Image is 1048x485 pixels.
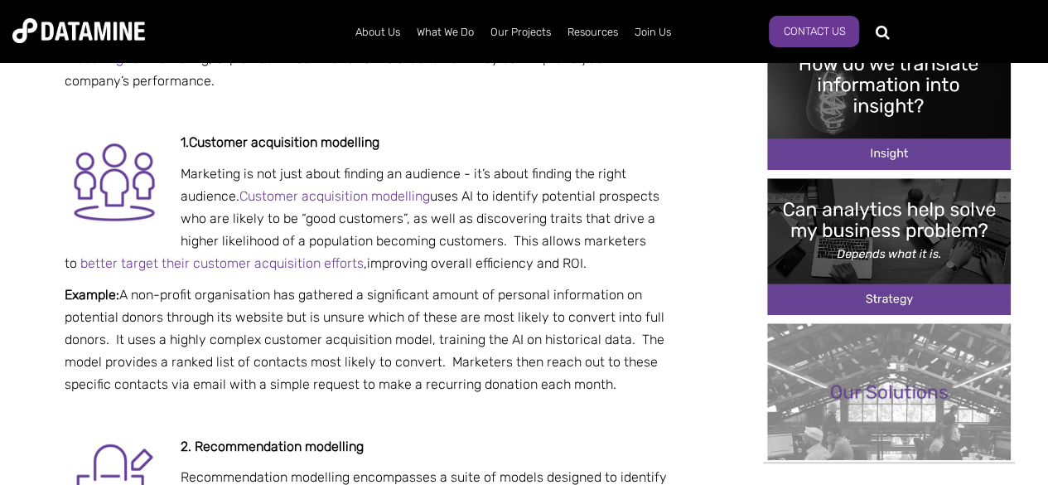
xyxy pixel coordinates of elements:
a: About Us [347,11,408,54]
strong: Example: [65,287,119,303]
a: Join Us [626,11,679,54]
span: 1. [181,134,189,150]
img: How do we translate insights cover image [767,32,1011,169]
span: A non-profit organisation has gathered a significant amount of personal information on potential ... [65,287,664,393]
a: predictive modelling [65,28,643,66]
span: analytical and [65,28,643,66]
a: Resources [559,11,626,54]
strong: Customer acquisition modelling [189,134,379,150]
span: , [80,255,367,271]
img: Our Solutions [767,323,1011,460]
a: What We Do [408,11,482,54]
span: Marketing is not just about finding an audience - it’s about finding the right audience. uses AI ... [65,166,659,272]
strong: 2. Recommendation modelling [181,439,364,454]
a: Our Projects [482,11,559,54]
img: Community icon [65,131,164,230]
a: Contact Us [769,16,859,47]
a: better target their customer acquisition efforts [80,255,364,271]
img: Datamine [12,18,145,43]
img: Can analytics solve my problem [767,178,1011,315]
a: Customer acquisition modelling [239,188,430,204]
